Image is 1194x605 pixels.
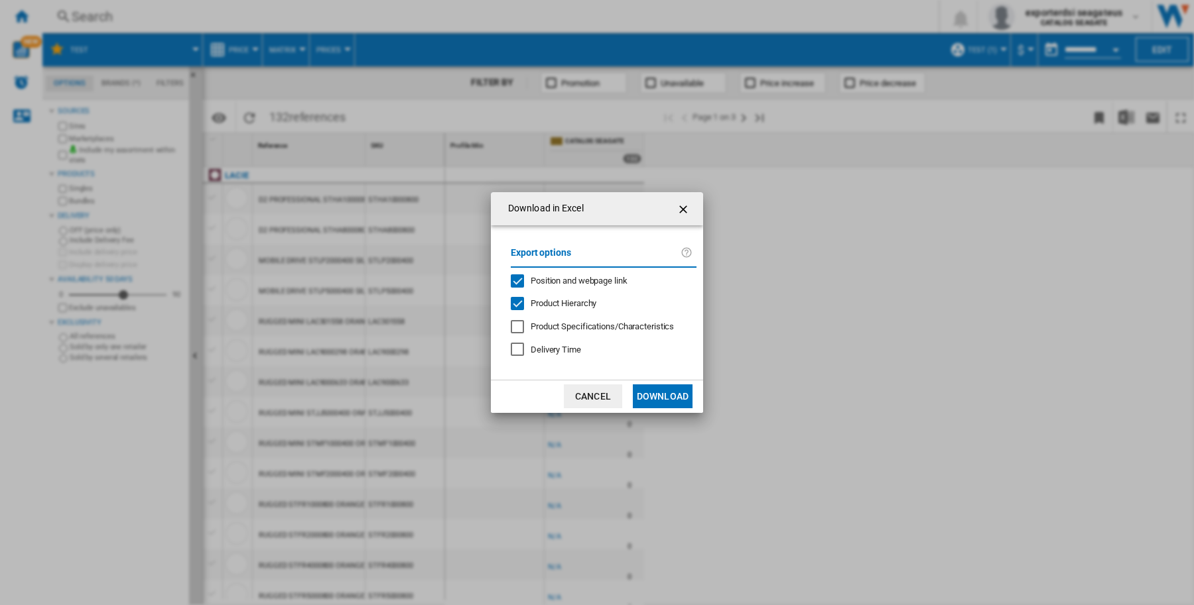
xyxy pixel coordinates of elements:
md-checkbox: Product Hierarchy [511,298,686,310]
button: getI18NText('BUTTONS.CLOSE_DIALOG') [671,195,698,222]
button: Download [633,384,693,408]
span: Product Hierarchy [531,298,596,308]
md-checkbox: Position and webpage link [511,274,686,287]
span: Position and webpage link [531,276,628,286]
span: Product Specifications/Characteristics [531,321,674,331]
ng-md-icon: getI18NText('BUTTONS.CLOSE_DIALOG') [677,201,693,217]
div: Only applies to Category View [531,321,674,333]
span: Delivery Time [531,345,581,355]
button: Cancel [564,384,622,408]
md-checkbox: Delivery Time [511,343,696,356]
label: Export options [511,245,681,270]
h4: Download in Excel [501,202,584,215]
